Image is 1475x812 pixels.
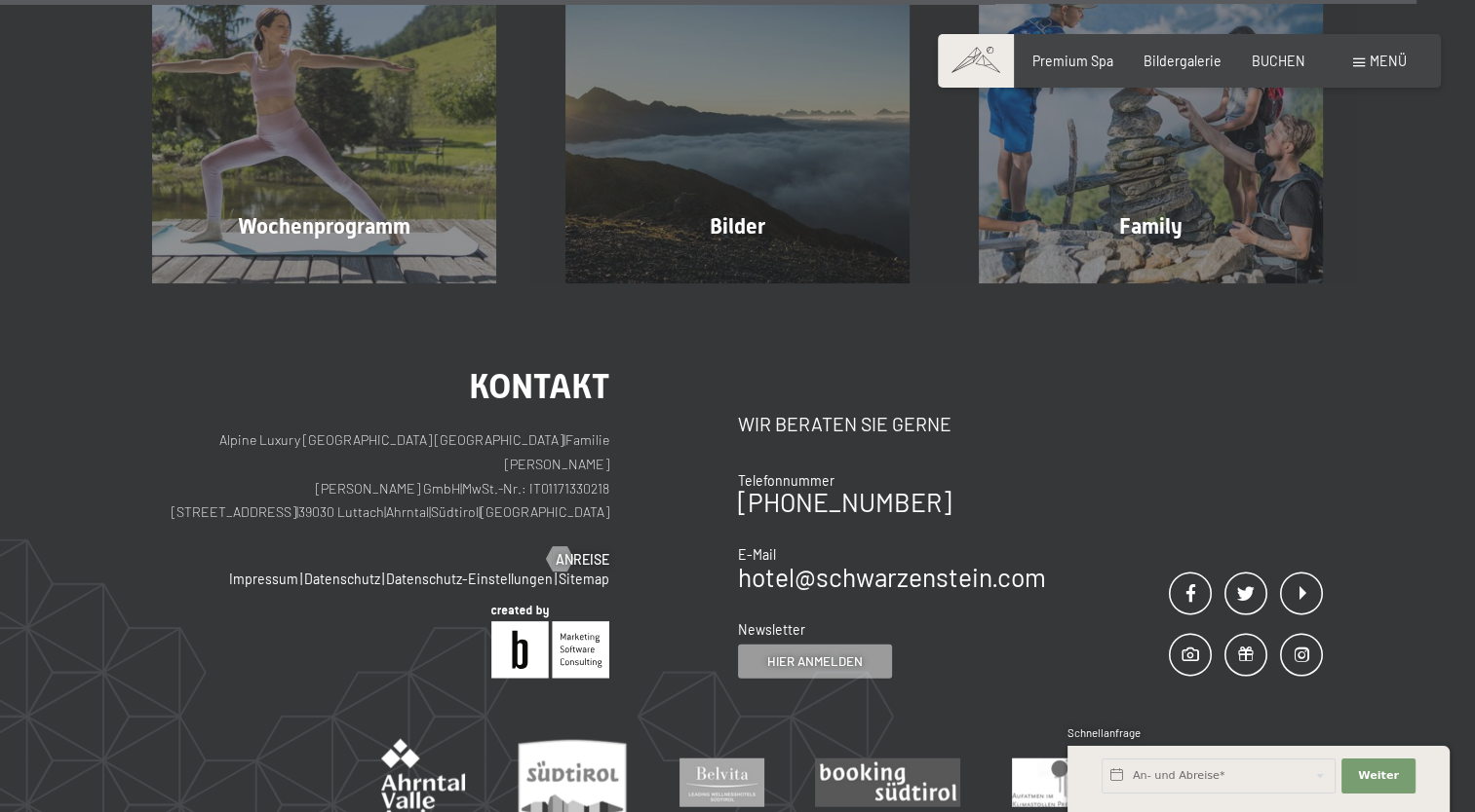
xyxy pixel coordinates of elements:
[738,562,1046,592] a: hotel@schwarzenstein.com
[469,366,609,406] span: Kontakt
[555,571,557,587] span: |
[559,571,609,587] a: Sitemap
[767,652,863,670] span: Hier anmelden
[738,472,835,489] span: Telefonnummer
[238,214,410,239] span: Wochenprogramm
[304,571,380,587] a: Datenschutz
[1144,53,1222,69] a: Bildergalerie
[479,503,481,520] span: |
[738,487,951,517] a: [PHONE_NUMBER]
[1252,53,1305,69] a: BUCHEN
[1370,53,1407,69] span: Menü
[384,503,386,520] span: |
[429,503,431,520] span: |
[1119,214,1183,239] span: Family
[556,550,609,570] span: Anreise
[296,503,298,520] span: |
[491,606,609,679] img: Brandnamic GmbH | Leading Hospitality Solutions
[1358,768,1399,784] span: Weiter
[547,550,609,570] a: Anreise
[1032,53,1113,69] a: Premium Spa
[300,571,302,587] span: |
[152,428,609,525] p: Alpine Luxury [GEOGRAPHIC_DATA] [GEOGRAPHIC_DATA] Familie [PERSON_NAME] [PERSON_NAME] GmbH MwSt.-...
[460,480,462,497] span: |
[738,413,951,435] span: Wir beraten Sie gerne
[563,431,565,448] span: |
[386,571,553,587] a: Datenschutz-Einstellungen
[229,571,298,587] a: Impressum
[1067,726,1141,739] span: Schnellanfrage
[710,214,765,239] span: Bilder
[738,546,776,563] span: E-Mail
[382,571,384,587] span: |
[1341,758,1416,794] button: Weiter
[738,621,805,638] span: Newsletter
